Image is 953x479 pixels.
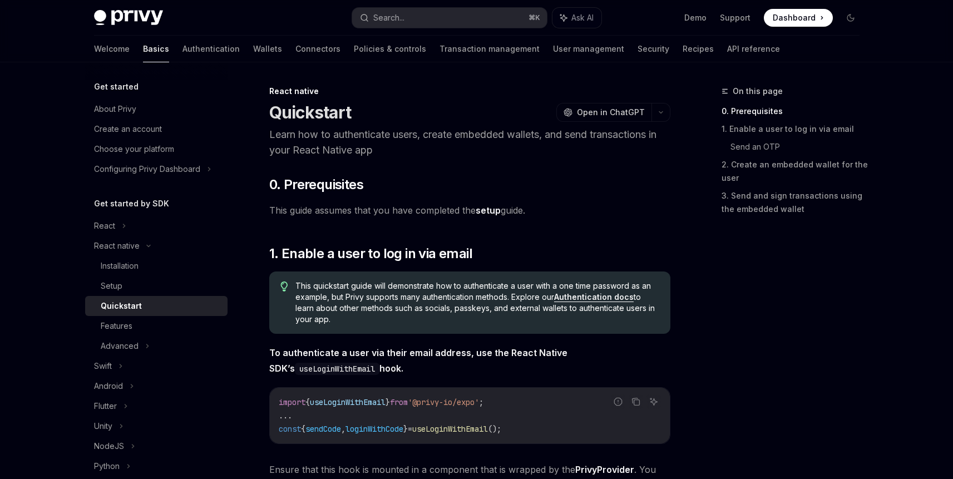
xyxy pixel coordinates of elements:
a: Policies & controls [354,36,426,62]
div: Quickstart [101,299,142,313]
span: sendCode [305,424,341,434]
p: Learn how to authenticate users, create embedded wallets, and send transactions in your React Nat... [269,127,670,158]
h5: Get started by SDK [94,197,169,210]
a: Transaction management [440,36,540,62]
a: Dashboard [764,9,833,27]
button: Report incorrect code [611,394,625,409]
h1: Quickstart [269,102,352,122]
a: 3. Send and sign transactions using the embedded wallet [722,187,868,218]
span: This guide assumes that you have completed the guide. [269,203,670,218]
div: Features [101,319,132,333]
span: } [403,424,408,434]
div: Android [94,379,123,393]
div: Swift [94,359,112,373]
span: 1. Enable a user to log in via email [269,245,472,263]
span: { [305,397,310,407]
span: } [386,397,390,407]
code: useLoginWithEmail [295,363,379,375]
div: Advanced [101,339,139,353]
a: Features [85,316,228,336]
span: Dashboard [773,12,816,23]
a: Create an account [85,119,228,139]
a: Recipes [683,36,714,62]
span: Ask AI [571,12,594,23]
span: const [279,424,301,434]
span: useLoginWithEmail [310,397,386,407]
span: '@privy-io/expo' [408,397,479,407]
a: About Privy [85,99,228,119]
div: Search... [373,11,404,24]
a: 1. Enable a user to log in via email [722,120,868,138]
div: Python [94,460,120,473]
div: Choose your platform [94,142,174,156]
span: ... [279,411,292,421]
span: This quickstart guide will demonstrate how to authenticate a user with a one time password as an ... [295,280,659,325]
a: Basics [143,36,169,62]
div: Configuring Privy Dashboard [94,162,200,176]
a: Support [720,12,750,23]
span: from [390,397,408,407]
div: About Privy [94,102,136,116]
span: { [301,424,305,434]
div: React [94,219,115,233]
svg: Tip [280,282,288,292]
a: Welcome [94,36,130,62]
span: (); [488,424,501,434]
a: Setup [85,276,228,296]
a: 2. Create an embedded wallet for the user [722,156,868,187]
button: Toggle dark mode [842,9,860,27]
button: Search...⌘K [352,8,547,28]
div: Installation [101,259,139,273]
span: loginWithCode [345,424,403,434]
div: Setup [101,279,122,293]
button: Copy the contents from the code block [629,394,643,409]
button: Ask AI [646,394,661,409]
a: User management [553,36,624,62]
span: Open in ChatGPT [577,107,645,118]
span: ; [479,397,483,407]
h5: Get started [94,80,139,93]
a: Authentication [182,36,240,62]
a: Security [638,36,669,62]
div: NodeJS [94,440,124,453]
a: API reference [727,36,780,62]
span: useLoginWithEmail [412,424,488,434]
span: On this page [733,85,783,98]
span: import [279,397,305,407]
div: React native [269,86,670,97]
a: Connectors [295,36,340,62]
a: Installation [85,256,228,276]
span: , [341,424,345,434]
button: Open in ChatGPT [556,103,651,122]
a: Authentication docs [554,292,634,302]
a: 0. Prerequisites [722,102,868,120]
a: Send an OTP [730,138,868,156]
a: Quickstart [85,296,228,316]
span: 0. Prerequisites [269,176,363,194]
div: Unity [94,419,112,433]
a: Wallets [253,36,282,62]
a: Choose your platform [85,139,228,159]
div: React native [94,239,140,253]
div: Flutter [94,399,117,413]
strong: To authenticate a user via their email address, use the React Native SDK’s hook. [269,347,567,374]
img: dark logo [94,10,163,26]
span: ⌘ K [529,13,540,22]
div: Create an account [94,122,162,136]
button: Ask AI [552,8,601,28]
a: Demo [684,12,707,23]
span: = [408,424,412,434]
a: setup [476,205,501,216]
a: PrivyProvider [575,464,634,476]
